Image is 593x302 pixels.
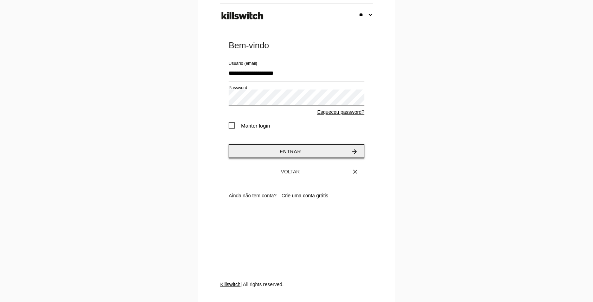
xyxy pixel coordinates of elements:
[220,282,241,287] a: Killswitch
[229,121,270,130] span: Manter login
[229,85,247,91] label: Password
[351,145,358,158] i: arrow_forward
[317,109,364,115] a: Esqueceu password?
[229,60,257,67] label: Usuário (email)
[229,193,276,198] span: Ainda não tem conta?
[220,10,265,22] img: ks-logo-black-footer.png
[280,149,301,154] span: Entrar
[281,193,328,198] a: Crie uma conta grátis
[220,281,373,302] div: | All rights reserved.
[352,165,359,178] i: close
[229,144,364,158] button: Entrararrow_forward
[281,169,300,174] span: Voltar
[229,40,364,51] div: Bem-vindo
